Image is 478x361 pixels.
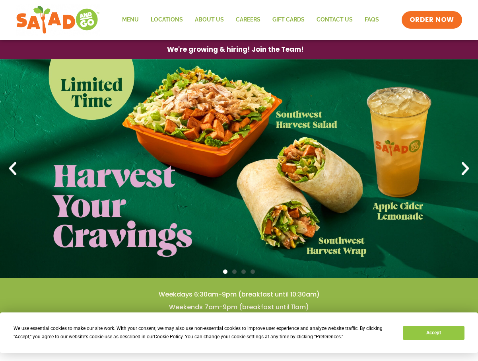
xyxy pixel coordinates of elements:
h4: Weekdays 6:30am-9pm (breakfast until 10:30am) [16,290,462,299]
div: Next slide [457,160,474,178]
span: Go to slide 3 [241,269,246,274]
a: Locations [145,11,189,29]
h4: Weekends 7am-9pm (breakfast until 11am) [16,303,462,312]
a: Contact Us [311,11,359,29]
a: GIFT CARDS [266,11,311,29]
div: Previous slide [4,160,21,178]
button: Accept [403,326,464,340]
a: We're growing & hiring! Join the Team! [155,40,316,59]
span: Preferences [316,334,341,340]
a: FAQs [359,11,385,29]
nav: Menu [116,11,385,29]
img: new-SAG-logo-768×292 [16,4,100,36]
span: We're growing & hiring! Join the Team! [167,46,304,53]
a: Careers [230,11,266,29]
a: About Us [189,11,230,29]
span: Go to slide 2 [232,269,237,274]
a: ORDER NOW [402,11,462,29]
a: Menu [116,11,145,29]
span: Go to slide 1 [223,269,227,274]
div: We use essential cookies to make our site work. With your consent, we may also use non-essential ... [14,324,393,341]
span: Cookie Policy [154,334,183,340]
span: Go to slide 4 [251,269,255,274]
span: ORDER NOW [410,15,454,25]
